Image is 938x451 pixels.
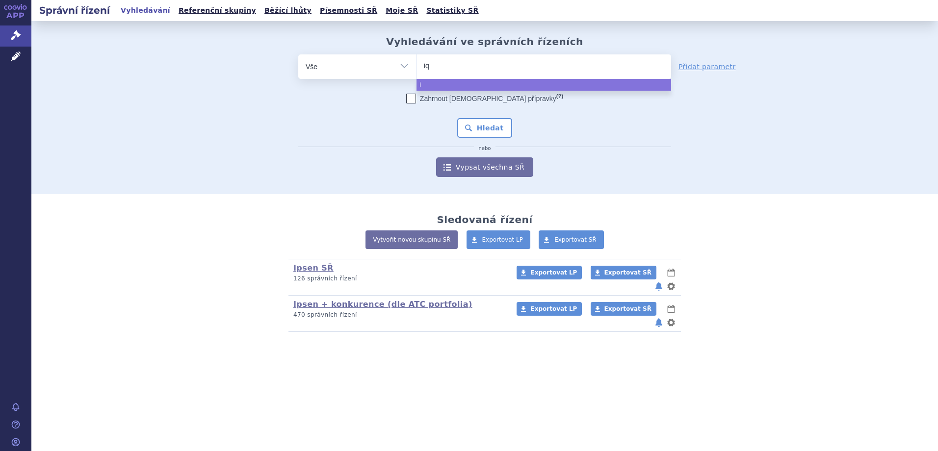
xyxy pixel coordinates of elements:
[383,4,421,17] a: Moje SŘ
[482,236,523,243] span: Exportovat LP
[118,4,173,17] a: Vyhledávání
[317,4,380,17] a: Písemnosti SŘ
[666,280,676,292] button: nastavení
[423,4,481,17] a: Statistiky SŘ
[417,79,671,91] li: i
[436,157,533,177] a: Vypsat všechna SŘ
[530,269,577,276] span: Exportovat LP
[293,300,472,309] a: Ipsen + konkurence (dle ATC portfolia)
[591,302,656,316] a: Exportovat SŘ
[666,303,676,315] button: lhůty
[261,4,314,17] a: Běžící lhůty
[517,266,582,279] a: Exportovat LP
[591,266,656,279] a: Exportovat SŘ
[31,3,118,17] h2: Správní řízení
[666,317,676,328] button: nastavení
[666,267,676,278] button: lhůty
[530,305,577,312] span: Exportovat LP
[365,230,458,249] a: Vytvořit novou skupinu SŘ
[654,280,664,292] button: notifikace
[517,302,582,316] a: Exportovat LP
[176,4,259,17] a: Referenční skupiny
[604,305,651,312] span: Exportovat SŘ
[556,93,563,100] abbr: (?)
[386,36,583,48] h2: Vyhledávání ve správních řízeních
[604,269,651,276] span: Exportovat SŘ
[474,146,496,151] i: nebo
[467,230,531,249] a: Exportovat LP
[554,236,597,243] span: Exportovat SŘ
[437,214,532,225] h2: Sledovaná řízení
[539,230,604,249] a: Exportovat SŘ
[678,62,736,72] a: Přidat parametr
[406,94,563,103] label: Zahrnout [DEMOGRAPHIC_DATA] přípravky
[654,317,664,328] button: notifikace
[293,263,334,273] a: Ipsen SŘ
[293,311,504,319] p: 470 správních řízení
[293,275,504,283] p: 126 správních řízení
[457,118,513,138] button: Hledat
